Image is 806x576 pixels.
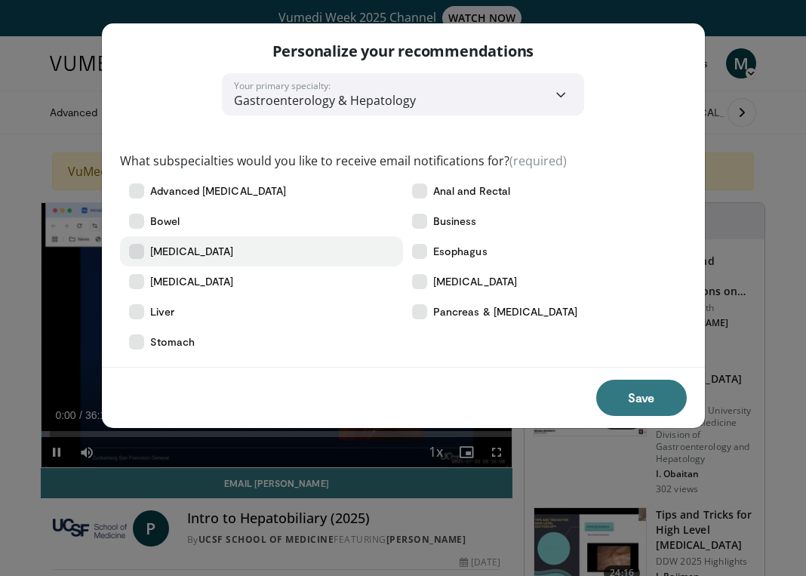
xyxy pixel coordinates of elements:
span: [MEDICAL_DATA] [150,244,234,259]
span: Pancreas & [MEDICAL_DATA] [433,304,577,319]
button: Save [596,380,687,416]
span: Anal and Rectal [433,183,510,199]
span: [MEDICAL_DATA] [150,274,234,289]
span: Business [433,214,477,229]
span: Stomach [150,334,195,350]
label: What subspecialties would you like to receive email notifications for? [120,152,567,170]
span: (required) [509,152,567,169]
span: Liver [150,304,174,319]
span: Bowel [150,214,180,229]
span: Advanced [MEDICAL_DATA] [150,183,287,199]
span: Esophagus [433,244,488,259]
p: Personalize your recommendations [272,42,534,61]
span: [MEDICAL_DATA] [433,274,517,289]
